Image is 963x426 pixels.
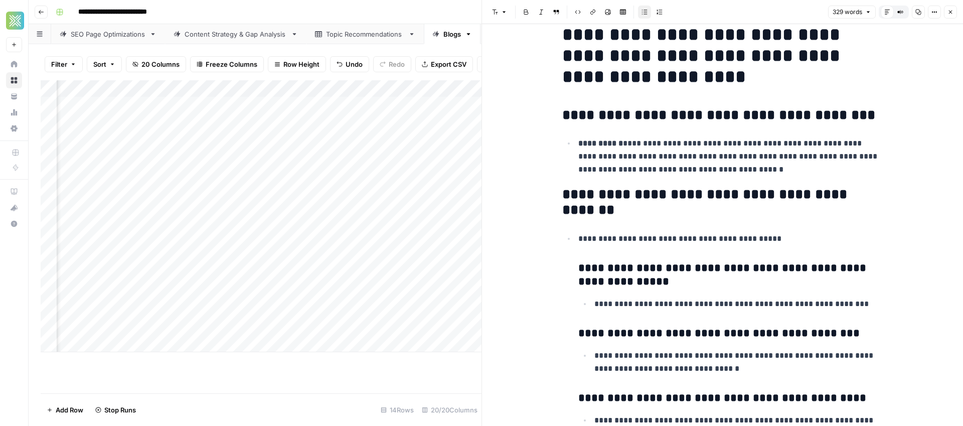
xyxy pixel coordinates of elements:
[51,59,67,69] span: Filter
[6,8,22,33] button: Workspace: Xponent21
[126,56,186,72] button: 20 Columns
[185,29,287,39] div: Content Strategy & Gap Analysis
[424,24,480,44] a: Blogs
[7,200,22,215] div: What's new?
[6,120,22,136] a: Settings
[6,88,22,104] a: Your Data
[326,29,404,39] div: Topic Recommendations
[6,56,22,72] a: Home
[415,56,473,72] button: Export CSV
[87,56,122,72] button: Sort
[389,59,405,69] span: Redo
[833,8,862,17] span: 329 words
[373,56,411,72] button: Redo
[6,72,22,88] a: Browse
[6,200,22,216] button: What's new?
[6,184,22,200] a: AirOps Academy
[6,12,24,30] img: Xponent21 Logo
[89,402,142,418] button: Stop Runs
[206,59,257,69] span: Freeze Columns
[165,24,306,44] a: Content Strategy & Gap Analysis
[418,402,481,418] div: 20/20 Columns
[443,29,461,39] div: Blogs
[45,56,83,72] button: Filter
[828,6,876,19] button: 329 words
[93,59,106,69] span: Sort
[283,59,319,69] span: Row Height
[6,216,22,232] button: Help + Support
[377,402,418,418] div: 14 Rows
[41,402,89,418] button: Add Row
[141,59,180,69] span: 20 Columns
[51,24,165,44] a: SEO Page Optimizations
[56,405,83,415] span: Add Row
[431,59,466,69] span: Export CSV
[346,59,363,69] span: Undo
[190,56,264,72] button: Freeze Columns
[71,29,145,39] div: SEO Page Optimizations
[104,405,136,415] span: Stop Runs
[268,56,326,72] button: Row Height
[330,56,369,72] button: Undo
[6,104,22,120] a: Usage
[306,24,424,44] a: Topic Recommendations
